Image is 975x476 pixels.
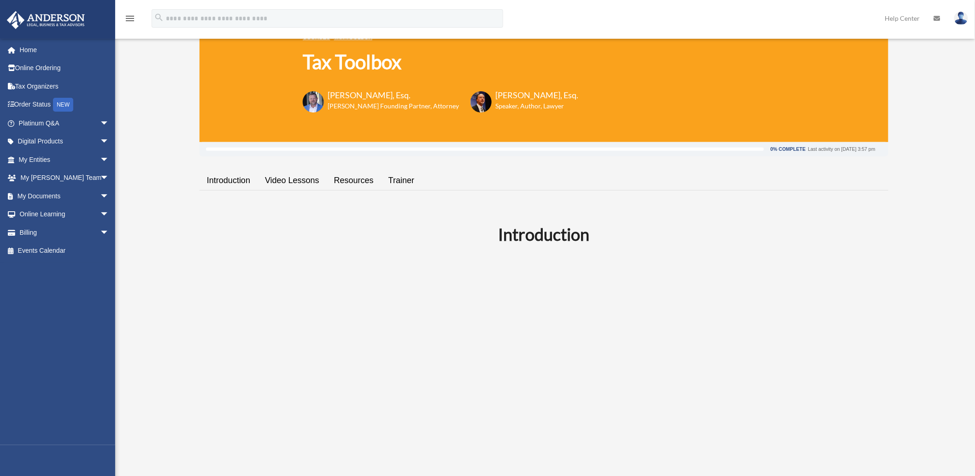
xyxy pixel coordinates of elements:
a: My [PERSON_NAME] Teamarrow_drop_down [6,169,123,187]
img: Toby-circle-head.png [303,91,324,113]
span: arrow_drop_down [100,114,118,133]
a: Introduction [200,167,258,194]
a: Online Learningarrow_drop_down [6,205,123,224]
h2: Introduction [205,223,883,246]
span: arrow_drop_down [100,150,118,169]
a: Home [6,41,123,59]
a: My Entitiesarrow_drop_down [6,150,123,169]
a: Digital Productsarrow_drop_down [6,132,123,151]
a: Trainer [381,167,422,194]
h3: [PERSON_NAME], Esq. [328,89,459,101]
i: menu [124,13,135,24]
a: Online Ordering [6,59,123,77]
a: My Documentsarrow_drop_down [6,187,123,205]
a: Events Calendar [6,242,123,260]
span: arrow_drop_down [100,223,118,242]
img: User Pic [954,12,968,25]
a: Platinum Q&Aarrow_drop_down [6,114,123,132]
h6: Speaker, Author, Lawyer [495,101,567,111]
span: arrow_drop_down [100,169,118,188]
span: arrow_drop_down [100,205,118,224]
a: Order StatusNEW [6,95,123,114]
h6: [PERSON_NAME] Founding Partner, Attorney [328,101,459,111]
div: NEW [53,98,73,112]
img: Anderson Advisors Platinum Portal [4,11,88,29]
i: search [154,12,164,23]
a: Video Lessons [258,167,327,194]
span: arrow_drop_down [100,132,118,151]
div: Last activity on [DATE] 3:57 pm [808,147,875,152]
a: Resources [327,167,381,194]
span: arrow_drop_down [100,187,118,206]
a: menu [124,16,135,24]
img: Scott-Estill-Headshot.png [470,91,492,113]
div: 0% Complete [770,147,805,152]
a: Tax Organizers [6,77,123,95]
h1: Tax Toolbox [303,48,578,76]
a: Billingarrow_drop_down [6,223,123,242]
h3: [PERSON_NAME], Esq. [495,89,578,101]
